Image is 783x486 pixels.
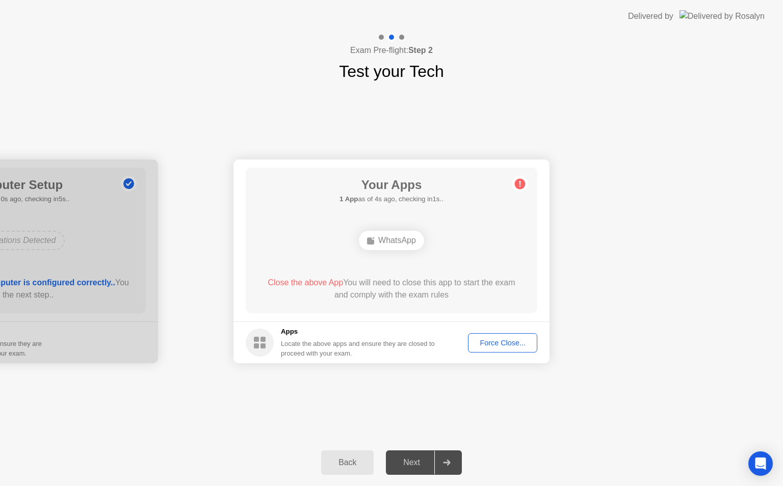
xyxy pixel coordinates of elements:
[386,450,462,475] button: Next
[281,327,435,337] h5: Apps
[281,339,435,358] div: Locate the above apps and ensure they are closed to proceed with your exam.
[340,194,443,204] h5: as of 4s ago, checking in1s..
[324,458,371,467] div: Back
[340,176,443,194] h1: Your Apps
[339,59,444,84] h1: Test your Tech
[350,44,433,57] h4: Exam Pre-flight:
[389,458,434,467] div: Next
[748,451,773,476] div: Open Intercom Messenger
[408,46,433,55] b: Step 2
[321,450,374,475] button: Back
[268,278,343,287] span: Close the above App
[340,195,358,203] b: 1 App
[472,339,534,347] div: Force Close...
[628,10,673,22] div: Delivered by
[468,333,537,353] button: Force Close...
[680,10,765,22] img: Delivered by Rosalyn
[260,277,523,301] div: You will need to close this app to start the exam and comply with the exam rules
[359,231,424,250] div: WhatsApp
